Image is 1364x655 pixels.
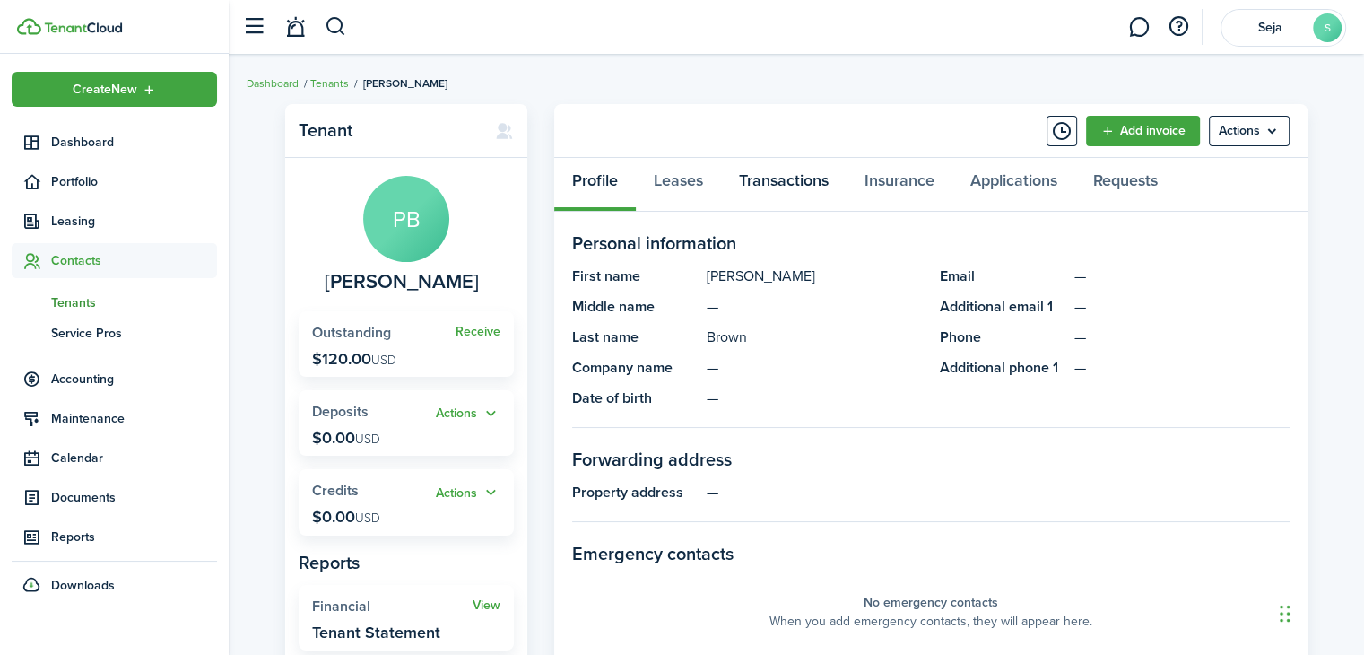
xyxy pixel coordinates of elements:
[51,212,217,231] span: Leasing
[847,158,952,212] a: Insurance
[636,158,721,212] a: Leases
[299,120,477,141] panel-main-title: Tenant
[1047,116,1077,146] button: Timeline
[299,549,514,576] panel-main-subtitle: Reports
[355,430,380,449] span: USD
[436,404,500,424] button: Actions
[707,482,1290,503] panel-main-description: —
[355,509,380,528] span: USD
[1313,13,1342,42] avatar-text: S
[707,388,922,409] panel-main-description: —
[312,508,380,526] p: $0.00
[436,404,500,424] button: Open menu
[864,593,998,612] panel-main-placeholder-title: No emergency contacts
[312,480,359,501] span: Credits
[436,483,500,503] button: Open menu
[952,158,1075,212] a: Applications
[1075,158,1176,212] a: Requests
[363,176,449,262] avatar-text: PB
[51,449,217,467] span: Calendar
[51,528,217,546] span: Reports
[572,266,698,287] panel-main-title: First name
[1274,569,1364,655] iframe: Chat Widget
[572,388,698,409] panel-main-title: Date of birth
[1086,116,1200,146] a: Add invoice
[12,318,217,348] a: Service Pros
[572,540,1290,567] panel-main-section-title: Emergency contacts
[312,429,380,447] p: $0.00
[1163,12,1194,42] button: Open resource center
[707,357,922,379] panel-main-description: —
[572,446,1290,473] panel-main-section-title: Forwarding address
[51,488,217,507] span: Documents
[278,4,312,50] a: Notifications
[51,324,217,343] span: Service Pros
[312,322,391,343] span: Outstanding
[73,83,137,96] span: Create New
[436,483,500,503] button: Actions
[325,12,347,42] button: Search
[1234,22,1306,34] span: Seja
[707,327,922,348] panel-main-description: Brown
[707,266,922,287] panel-main-description: [PERSON_NAME]
[473,598,500,613] a: View
[325,271,479,293] span: Paul Brown
[572,357,698,379] panel-main-title: Company name
[310,75,349,92] a: Tenants
[769,612,1092,631] panel-main-placeholder-description: When you add emergency contacts, they will appear here.
[51,409,217,428] span: Maintenance
[12,520,217,555] a: Reports
[707,296,922,318] panel-main-description: —
[363,75,447,92] span: [PERSON_NAME]
[940,266,1065,287] panel-main-title: Email
[51,133,217,152] span: Dashboard
[51,576,115,595] span: Downloads
[17,18,41,35] img: TenantCloud
[247,75,299,92] a: Dashboard
[940,327,1065,348] panel-main-title: Phone
[572,482,698,503] panel-main-title: Property address
[312,350,396,368] p: $120.00
[312,401,369,422] span: Deposits
[940,296,1065,318] panel-main-title: Additional email 1
[51,251,217,270] span: Contacts
[237,10,271,44] button: Open sidebar
[51,370,217,389] span: Accounting
[12,287,217,318] a: Tenants
[572,327,698,348] panel-main-title: Last name
[721,158,847,212] a: Transactions
[456,325,500,339] a: Receive
[1280,587,1290,641] div: Drag
[44,22,122,33] img: TenantCloud
[312,598,473,615] widget-stats-title: Financial
[51,293,217,312] span: Tenants
[312,624,440,642] widget-stats-description: Tenant Statement
[12,72,217,107] button: Open menu
[51,172,217,191] span: Portfolio
[572,230,1290,257] panel-main-section-title: Personal information
[371,351,396,370] span: USD
[1209,116,1290,146] menu-btn: Actions
[12,125,217,160] a: Dashboard
[940,357,1065,379] panel-main-title: Additional phone 1
[572,296,698,318] panel-main-title: Middle name
[1209,116,1290,146] button: Open menu
[1122,4,1156,50] a: Messaging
